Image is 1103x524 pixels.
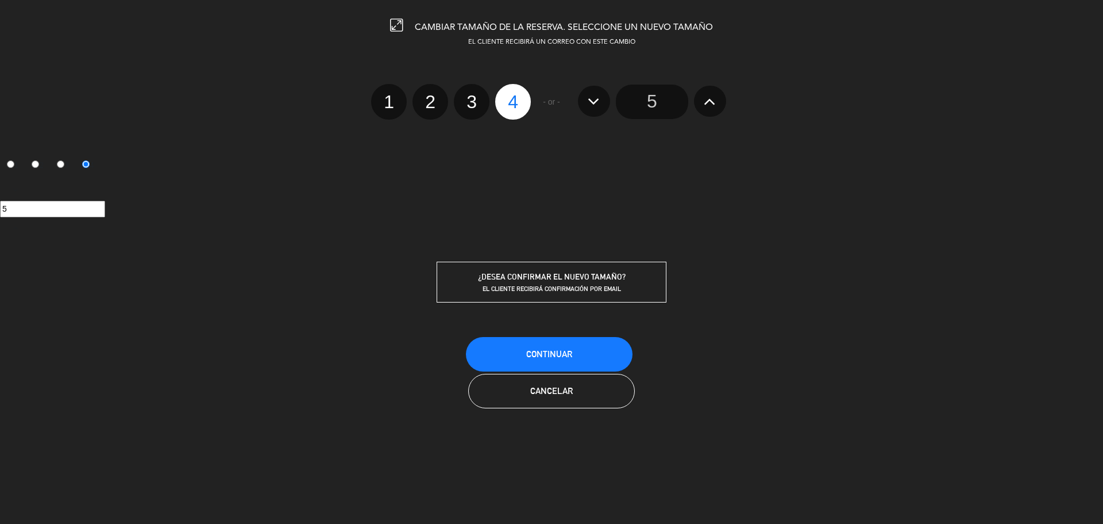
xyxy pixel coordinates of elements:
[468,39,635,45] span: EL CLIENTE RECIBIRÁ UN CORREO CON ESTE CAMBIO
[478,272,626,281] span: ¿DESEA CONFIRMAR EL NUEVO TAMAÑO?
[466,337,633,372] button: Continuar
[75,156,101,175] label: 4
[543,95,560,109] span: - or -
[483,285,621,293] span: EL CLIENTE RECIBIRÁ CONFIRMACIÓN POR EMAIL
[530,386,573,396] span: Cancelar
[415,23,713,32] span: CAMBIAR TAMAÑO DE LA RESERVA. SELECCIONE UN NUEVO TAMAÑO
[82,160,90,168] input: 4
[51,156,76,175] label: 3
[526,349,572,359] span: Continuar
[371,84,407,120] label: 1
[468,374,635,408] button: Cancelar
[412,84,448,120] label: 2
[25,156,51,175] label: 2
[57,160,64,168] input: 3
[32,160,39,168] input: 2
[7,160,14,168] input: 1
[495,84,531,120] label: 4
[454,84,489,120] label: 3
